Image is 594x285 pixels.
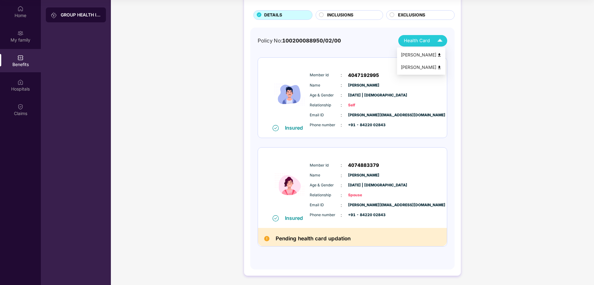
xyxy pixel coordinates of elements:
[398,12,425,19] span: EXCLUSIONS
[404,37,430,44] span: Health Card
[327,12,353,19] span: INCLUSIONS
[348,122,379,128] span: +91 - 84220 02843
[276,234,351,243] h2: Pending health card updation
[271,154,308,215] img: icon
[310,92,341,98] span: Age & Gender
[348,112,379,118] span: [PERSON_NAME][EMAIL_ADDRESS][DOMAIN_NAME]
[341,72,342,78] span: :
[348,102,379,108] span: Self
[17,104,24,110] img: svg+xml;base64,PHN2ZyBpZD0iQ2xhaW0iIHhtbG5zPSJodHRwOi8vd3d3LnczLm9yZy8yMDAwL3N2ZyIgd2lkdGg9IjIwIi...
[348,82,379,88] span: [PERSON_NAME]
[285,125,307,131] div: Insured
[437,53,442,57] img: svg+xml;base64,PHN2ZyB4bWxucz0iaHR0cDovL3d3dy53My5vcmcvMjAwMC9zdmciIHdpZHRoPSI0OCIgaGVpZ2h0PSI0OC...
[310,102,341,108] span: Relationship
[273,125,279,131] img: svg+xml;base64,PHN2ZyB4bWxucz0iaHR0cDovL3d3dy53My5vcmcvMjAwMC9zdmciIHdpZHRoPSIxNiIgaGVpZ2h0PSIxNi...
[348,162,379,169] span: 4074883379
[51,12,57,18] img: svg+xml;base64,PHN2ZyB3aWR0aD0iMjAiIGhlaWdodD0iMjAiIHZpZXdCb3g9IjAgMCAyMCAyMCIgZmlsbD0ibm9uZSIgeG...
[61,12,101,18] div: GROUP HEALTH INSURANCE
[310,112,341,118] span: Email ID
[258,37,341,45] div: Policy No:
[282,38,341,44] span: 100200088950/02/00
[341,182,342,189] span: :
[310,182,341,188] span: Age & Gender
[310,72,341,78] span: Member Id
[348,202,379,208] span: [PERSON_NAME][EMAIL_ADDRESS][DOMAIN_NAME]
[348,192,379,198] span: Spouse
[285,215,307,221] div: Insured
[348,182,379,188] span: [DATE] | [DEMOGRAPHIC_DATA]
[437,65,442,70] img: svg+xml;base64,PHN2ZyB4bWxucz0iaHR0cDovL3d3dy53My5vcmcvMjAwMC9zdmciIHdpZHRoPSI0OCIgaGVpZ2h0PSI0OC...
[264,12,282,19] span: DETAILS
[341,102,342,109] span: :
[310,122,341,128] span: Phone number
[17,30,24,36] img: svg+xml;base64,PHN2ZyB3aWR0aD0iMjAiIGhlaWdodD0iMjAiIHZpZXdCb3g9IjAgMCAyMCAyMCIgZmlsbD0ibm9uZSIgeG...
[264,236,269,241] img: Pending
[348,92,379,98] span: [DATE] | [DEMOGRAPHIC_DATA]
[341,122,342,128] span: :
[341,82,342,89] span: :
[341,212,342,219] span: :
[273,215,279,221] img: svg+xml;base64,PHN2ZyB4bWxucz0iaHR0cDovL3d3dy53My5vcmcvMjAwMC9zdmciIHdpZHRoPSIxNiIgaGVpZ2h0PSIxNi...
[271,64,308,125] img: icon
[341,92,342,99] span: :
[17,55,24,61] img: svg+xml;base64,PHN2ZyBpZD0iQmVuZWZpdHMiIHhtbG5zPSJodHRwOi8vd3d3LnczLm9yZy8yMDAwL3N2ZyIgd2lkdGg9Ij...
[17,6,24,12] img: svg+xml;base64,PHN2ZyBpZD0iSG9tZSIgeG1sbnM9Imh0dHA6Ly93d3cudzMub3JnLzIwMDAvc3ZnIiB3aWR0aD0iMjAiIG...
[310,82,341,88] span: Name
[341,172,342,179] span: :
[310,163,341,168] span: Member Id
[341,192,342,199] span: :
[310,212,341,218] span: Phone number
[401,64,442,71] div: [PERSON_NAME]
[341,202,342,209] span: :
[435,35,445,46] img: Icuh8uwCUCF+XjCZyLQsAKiDCM9HiE6CMYmKQaPGkZKaA32CAAACiQcFBJY0IsAAAAASUVORK5CYII=
[310,202,341,208] span: Email ID
[348,72,379,79] span: 4047192995
[341,162,342,169] span: :
[341,112,342,118] span: :
[310,172,341,178] span: Name
[348,212,379,218] span: +91 - 84220 02843
[310,192,341,198] span: Relationship
[401,51,442,58] div: [PERSON_NAME]
[17,79,24,85] img: svg+xml;base64,PHN2ZyBpZD0iSG9zcGl0YWxzIiB4bWxucz0iaHR0cDovL3d3dy53My5vcmcvMjAwMC9zdmciIHdpZHRoPS...
[398,35,447,47] button: Health Card
[348,172,379,178] span: [PERSON_NAME]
